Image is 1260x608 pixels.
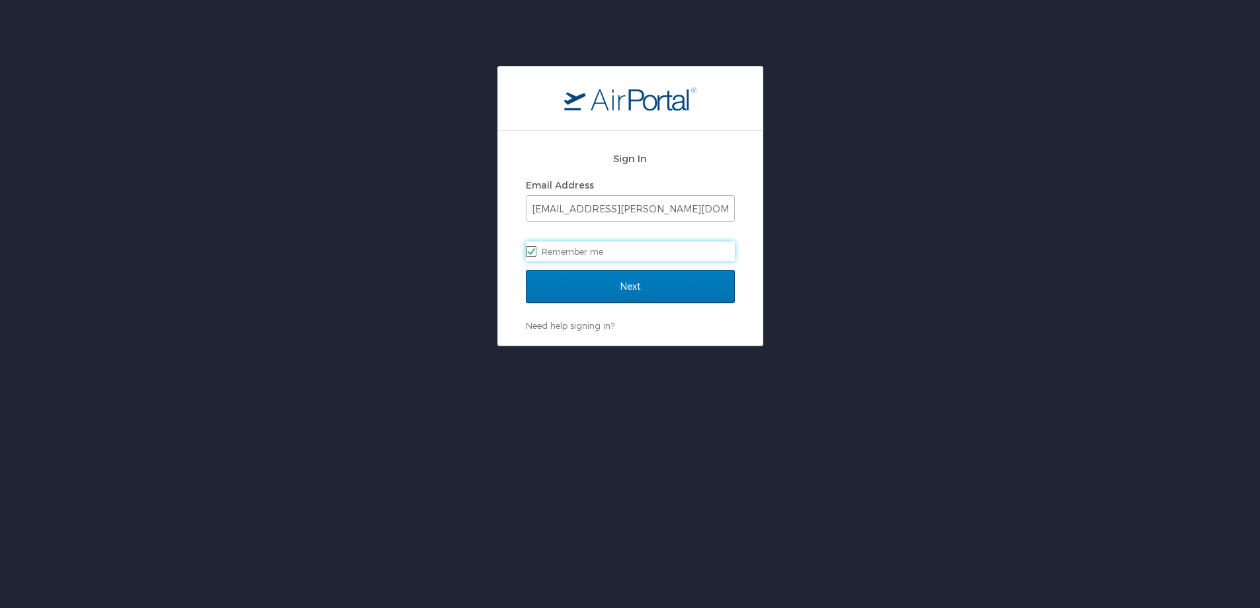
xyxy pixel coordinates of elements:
input: Next [526,270,735,303]
h2: Sign In [526,151,735,166]
label: Email Address [526,179,594,191]
a: Need help signing in? [526,320,614,331]
label: Remember me [526,241,735,261]
img: logo [564,87,696,110]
